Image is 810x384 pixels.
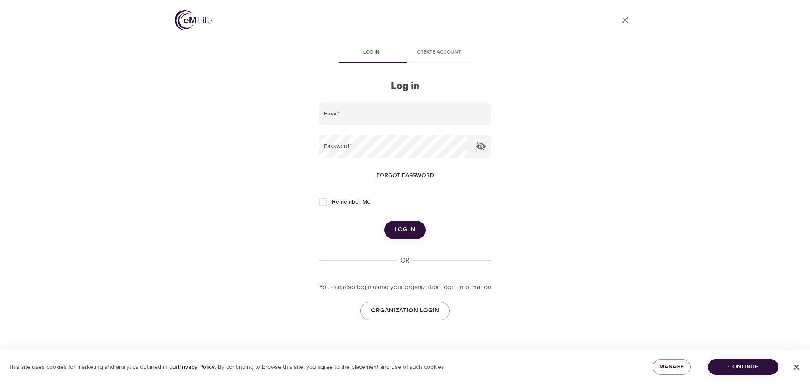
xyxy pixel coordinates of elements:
[319,80,491,92] h2: Log in
[178,363,215,371] a: Privacy Policy
[653,359,691,375] button: Manage
[376,170,434,181] span: Forgot password
[360,302,450,320] a: ORGANIZATION LOGIN
[319,282,491,292] p: You can also login using your organization login information
[373,168,437,183] button: Forgot password
[343,48,400,57] span: Log in
[615,10,635,30] a: close
[371,305,439,316] span: ORGANIZATION LOGIN
[708,359,778,375] button: Continue
[384,221,426,239] button: Log in
[319,43,491,63] div: disabled tabs example
[397,256,413,266] div: OR
[175,10,212,30] img: logo
[659,362,684,372] span: Manage
[410,48,467,57] span: Create account
[715,362,772,372] span: Continue
[332,198,370,207] span: Remember Me
[394,224,416,235] span: Log in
